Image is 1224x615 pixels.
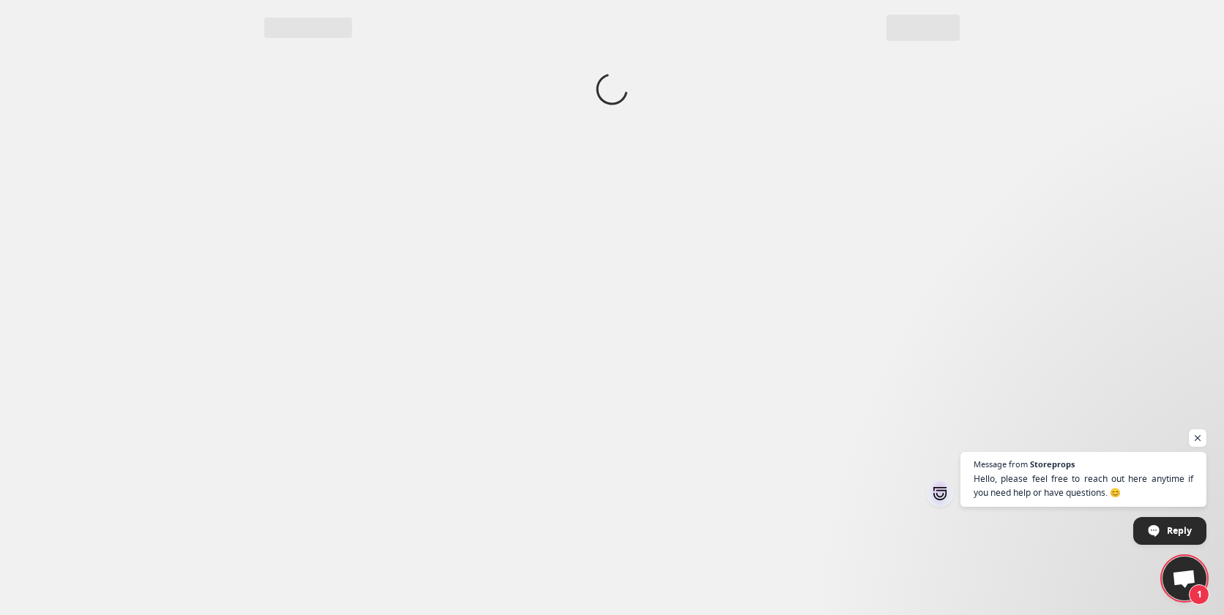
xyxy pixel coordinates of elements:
[974,460,1028,468] span: Message from
[1189,584,1209,605] span: 1
[974,472,1193,499] span: Hello, please feel free to reach out here anytime if you need help or have questions. 😊
[1163,556,1206,600] a: Open chat
[1030,460,1075,468] span: Storeprops
[1167,518,1192,543] span: Reply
